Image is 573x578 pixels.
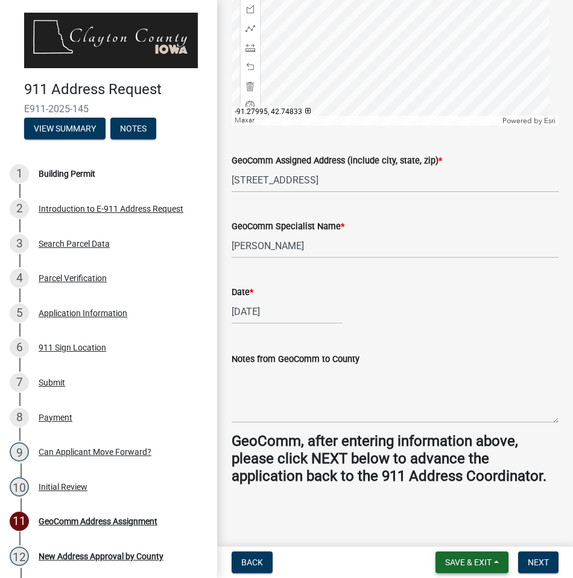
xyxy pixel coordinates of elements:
button: Back [232,551,273,573]
h4: 911 Address Request [24,81,207,98]
div: 6 [10,338,29,357]
span: Save & Exit [445,557,492,567]
div: 911 Sign Location [39,343,106,352]
div: GeoComm Address Assignment [39,517,157,526]
wm-modal-confirm: Notes [110,124,156,134]
div: Introduction to E-911 Address Request [39,205,183,213]
button: Next [518,551,559,573]
div: Can Applicant Move Forward? [39,448,151,456]
img: Clayton County, Iowa [24,13,198,68]
div: 7 [10,373,29,392]
div: 8 [10,408,29,427]
div: Initial Review [39,483,87,491]
div: 3 [10,234,29,253]
div: 1 [10,164,29,183]
div: Payment [39,413,72,422]
div: 2 [10,199,29,218]
label: Date [232,288,253,297]
div: 9 [10,442,29,462]
div: Powered by [499,116,559,125]
div: Submit [39,378,65,387]
div: Parcel Verification [39,274,107,282]
wm-modal-confirm: Summary [24,124,106,134]
label: GeoComm Assigned Address (include city, state, zip) [232,157,442,165]
div: Search Parcel Data [39,240,110,248]
button: Notes [110,118,156,139]
label: GeoComm Specialist Name [232,223,344,231]
span: Back [241,557,263,567]
span: E911-2025-145 [24,103,193,115]
div: 4 [10,268,29,288]
strong: GeoComm, after entering information above, please click NEXT below to advance the application bac... [232,433,546,484]
div: Building Permit [39,170,95,178]
button: Save & Exit [435,551,508,573]
label: Notes from GeoComm to County [232,355,359,364]
input: mm/dd/yyyy [232,299,342,324]
button: View Summary [24,118,106,139]
div: 12 [10,547,29,566]
div: Application Information [39,309,127,317]
div: 11 [10,512,29,531]
div: 10 [10,477,29,497]
a: Esri [544,116,556,125]
div: 5 [10,303,29,323]
span: Next [528,557,549,567]
div: New Address Approval by County [39,552,163,561]
div: Maxar [232,116,499,125]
